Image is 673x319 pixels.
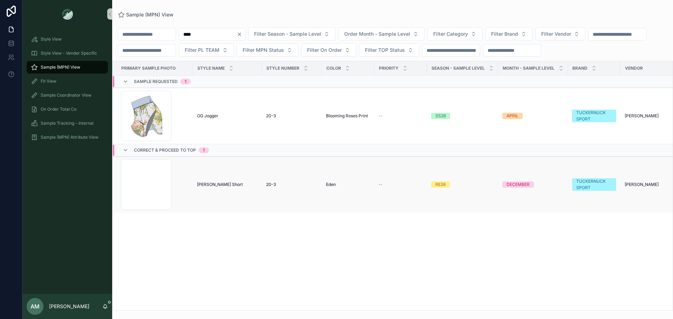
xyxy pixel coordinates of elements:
button: Select Button [179,43,234,57]
span: Sample Tracking - Internal [41,120,94,126]
a: Blooming Roses Print [326,113,370,119]
div: 1 [185,79,186,84]
button: Select Button [301,43,356,57]
span: Blooming Roses Print [326,113,368,119]
span: MONTH - SAMPLE LEVEL [503,65,555,71]
span: Filter PL TEAM [185,47,219,54]
div: scrollable content [22,28,112,153]
a: Eden [326,182,370,187]
span: Color [326,65,341,71]
a: Sample (MPN) View [27,61,108,74]
span: Sample (MPN) View [126,11,174,18]
span: Filter Vendor [541,30,571,37]
a: Style View - Vendor Specific [27,47,108,60]
a: DECEMBER [502,181,564,188]
div: 1 [203,147,205,153]
a: Sample Tracking - Internal [27,117,108,130]
a: SS26 [431,113,494,119]
span: Style Name [197,65,225,71]
a: [PERSON_NAME] Short [197,182,258,187]
span: Season - Sample Level [431,65,485,71]
button: Select Button [248,27,335,41]
a: Sample (MPN) View [118,11,174,18]
span: Filter On Order [307,47,342,54]
span: Filter Category [433,30,468,37]
span: Filter TOP Status [365,47,405,54]
a: RE26 [431,181,494,188]
a: APRIL [502,113,564,119]
span: Sample Requested [134,79,178,84]
span: Sample (MPN) Attribute View [41,134,98,140]
span: PRIORITY [379,65,399,71]
span: [PERSON_NAME] [625,182,659,187]
span: Sample Coordinator View [41,92,91,98]
div: SS26 [435,113,446,119]
span: Filter Brand [491,30,518,37]
a: Fit View [27,75,108,88]
span: -- [379,182,383,187]
span: On Order Total Co [41,106,76,112]
div: DECEMBER [507,181,530,188]
span: Style View [41,36,62,42]
button: Select Button [359,43,419,57]
span: AM [30,302,40,311]
span: Filter MPN Status [243,47,284,54]
a: -- [379,182,423,187]
a: TUCKERNUCK SPORT [572,178,616,191]
div: RE26 [435,181,446,188]
a: TUCKERNUCK SPORT [572,110,616,122]
span: Sample (MPN) View [41,64,80,70]
a: 20-3 [266,182,318,187]
span: [PERSON_NAME] [625,113,659,119]
span: Order Month - Sample Level [344,30,410,37]
span: Eden [326,182,336,187]
span: Style View - Vendor Specific [41,50,97,56]
span: 20-3 [266,182,276,187]
a: Style View [27,33,108,46]
span: Correct & Proceed to TOP [134,147,196,153]
img: App logo [62,8,73,20]
a: OG Jogger [197,113,258,119]
span: OG Jogger [197,113,218,119]
button: Select Button [338,27,424,41]
span: Brand [572,65,587,71]
span: 20-3 [266,113,276,119]
span: Style Number [266,65,299,71]
button: Select Button [535,27,585,41]
button: Clear [237,32,245,37]
button: Select Button [485,27,532,41]
span: Vendor [625,65,643,71]
span: Fit View [41,78,56,84]
span: PRIMARY SAMPLE PHOTO [121,65,176,71]
a: 20-3 [266,113,318,119]
a: On Order Total Co [27,103,108,116]
span: -- [379,113,383,119]
div: APRIL [507,113,518,119]
span: Filter Season - Sample Level [254,30,321,37]
div: TUCKERNUCK SPORT [576,178,612,191]
button: Select Button [237,43,298,57]
a: Sample Coordinator View [27,89,108,102]
span: [PERSON_NAME] Short [197,182,243,187]
button: Select Button [427,27,482,41]
p: [PERSON_NAME] [49,303,89,310]
a: -- [379,113,423,119]
div: TUCKERNUCK SPORT [576,110,612,122]
a: Sample (MPN) Attribute View [27,131,108,144]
